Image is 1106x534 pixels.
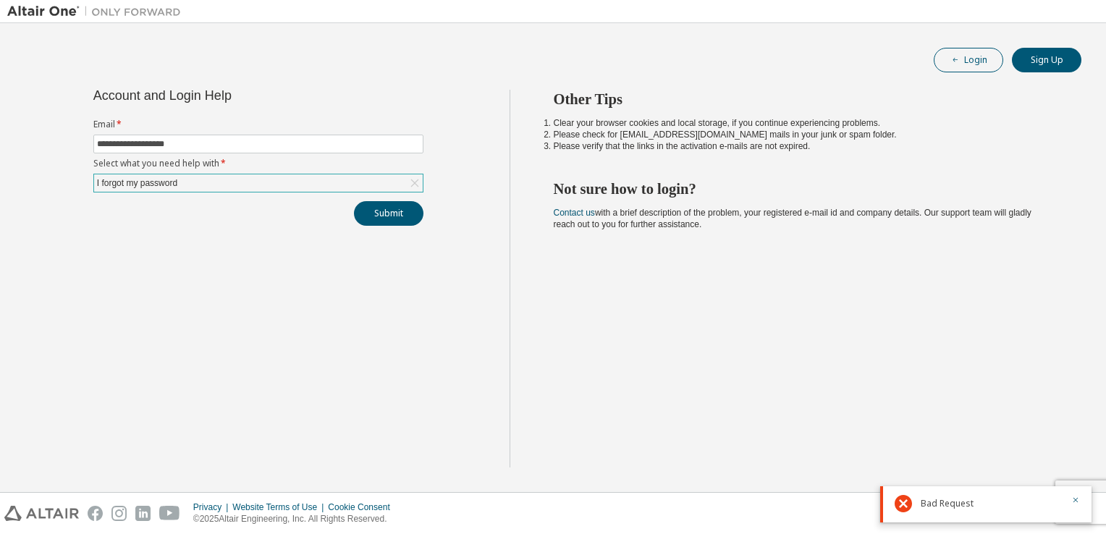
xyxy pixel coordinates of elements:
div: I forgot my password [95,175,180,191]
button: Login [934,48,1003,72]
img: youtube.svg [159,506,180,521]
li: Clear your browser cookies and local storage, if you continue experiencing problems. [554,117,1056,129]
li: Please check for [EMAIL_ADDRESS][DOMAIN_NAME] mails in your junk or spam folder. [554,129,1056,140]
p: © 2025 Altair Engineering, Inc. All Rights Reserved. [193,513,399,525]
div: Cookie Consent [328,501,398,513]
label: Select what you need help with [93,158,423,169]
div: Account and Login Help [93,90,358,101]
img: linkedin.svg [135,506,151,521]
div: Privacy [193,501,232,513]
h2: Other Tips [554,90,1056,109]
div: Website Terms of Use [232,501,328,513]
label: Email [93,119,423,130]
img: instagram.svg [111,506,127,521]
div: I forgot my password [94,174,423,192]
span: Bad Request [921,498,974,509]
img: altair_logo.svg [4,506,79,521]
button: Submit [354,201,423,226]
a: Contact us [554,208,595,218]
img: Altair One [7,4,188,19]
button: Sign Up [1012,48,1081,72]
h2: Not sure how to login? [554,179,1056,198]
li: Please verify that the links in the activation e-mails are not expired. [554,140,1056,152]
span: with a brief description of the problem, your registered e-mail id and company details. Our suppo... [554,208,1031,229]
img: facebook.svg [88,506,103,521]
